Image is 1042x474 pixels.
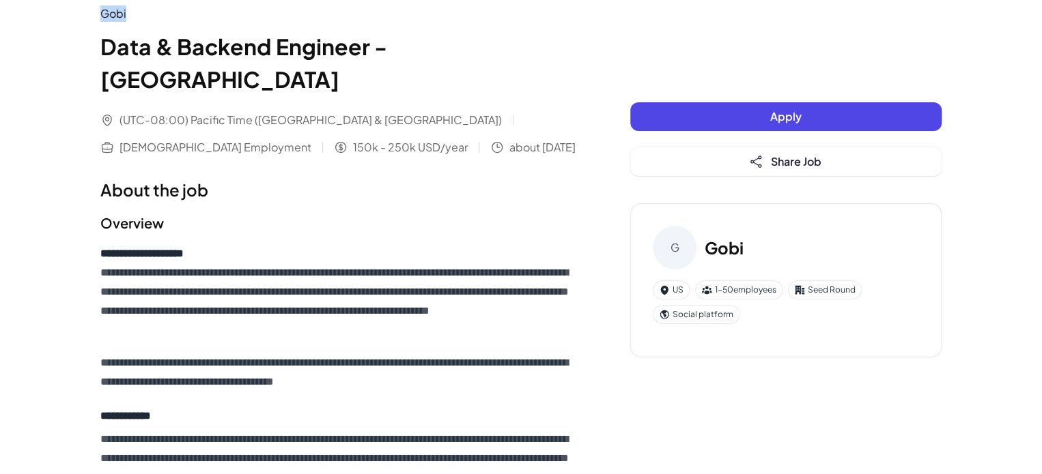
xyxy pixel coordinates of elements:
button: Share Job [630,147,942,176]
span: Share Job [771,154,821,168]
span: [DEMOGRAPHIC_DATA] Employment [119,139,311,155]
span: (UTC-08:00) Pacific Time ([GEOGRAPHIC_DATA] & [GEOGRAPHIC_DATA]) [119,112,502,128]
div: Seed Round [788,280,862,299]
div: US [653,280,690,299]
h1: Data & Backend Engineer - [GEOGRAPHIC_DATA] [100,30,576,95]
div: Gobi [100,5,576,22]
span: about [DATE] [509,139,576,155]
div: 1-50 employees [695,280,783,299]
h3: Gobi [705,235,744,260]
button: Apply [630,102,942,131]
h2: Overview [100,213,576,233]
span: Apply [770,109,802,123]
div: Social platform [653,305,740,324]
span: 150k - 250k USD/year [353,139,468,155]
div: G [653,226,696,269]
h1: About the job [100,177,576,202]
